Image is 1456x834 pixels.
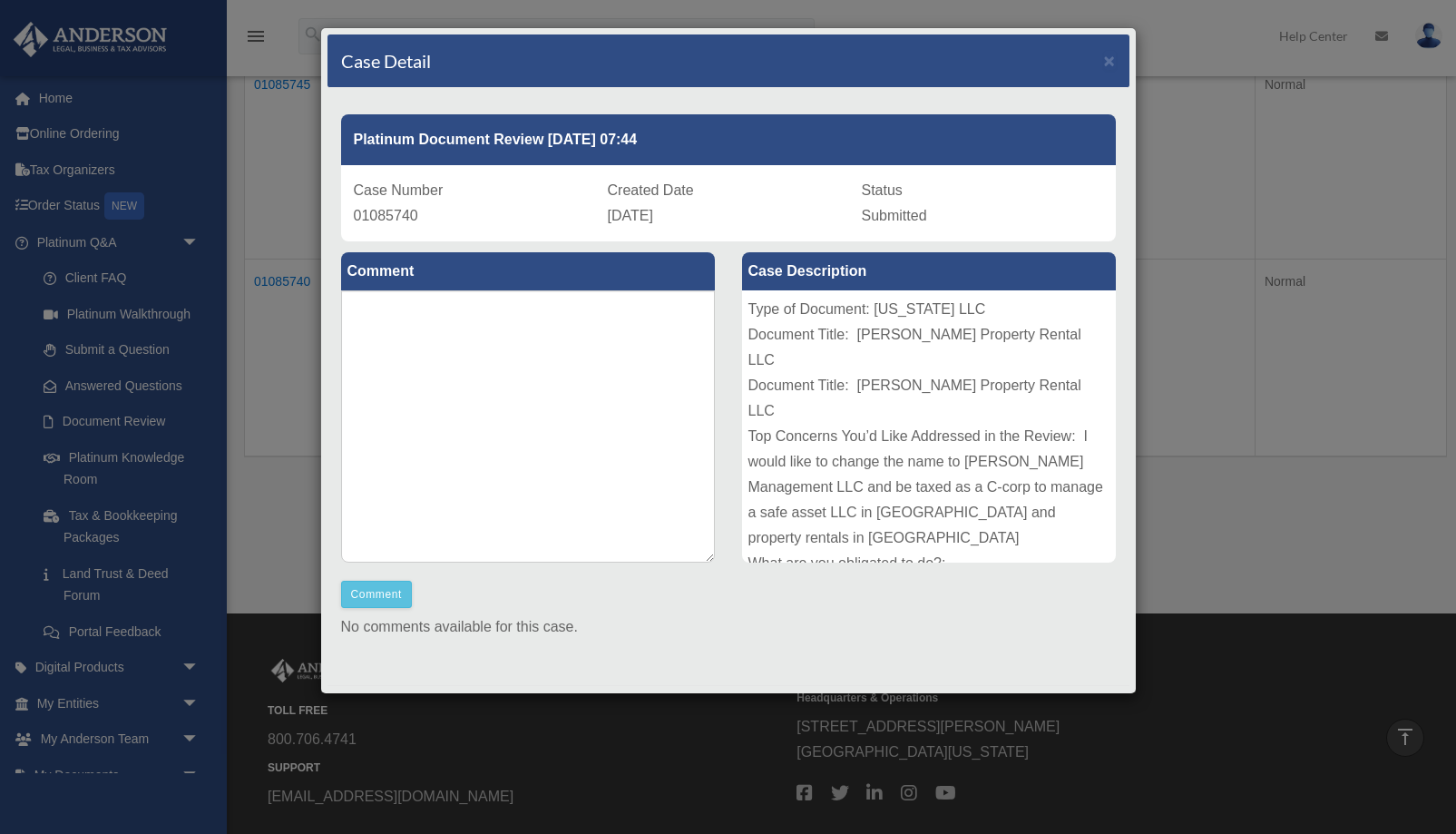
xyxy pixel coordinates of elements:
[608,182,694,198] span: Created Date
[341,581,413,608] button: Comment
[341,252,715,290] label: Comment
[354,208,418,223] span: 01085740
[341,48,431,74] h4: Case Detail
[1104,51,1116,70] button: Close
[341,114,1116,165] div: Platinum Document Review [DATE] 07:44
[608,208,653,223] span: [DATE]
[341,614,1116,640] p: No comments available for this case.
[354,182,444,198] span: Case Number
[862,182,903,198] span: Status
[742,252,1116,290] label: Case Description
[862,208,927,223] span: Submitted
[1104,50,1116,71] span: ×
[742,290,1116,563] div: Type of Document: [US_STATE] LLC Document Title: [PERSON_NAME] Property Rental LLC Document Title...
